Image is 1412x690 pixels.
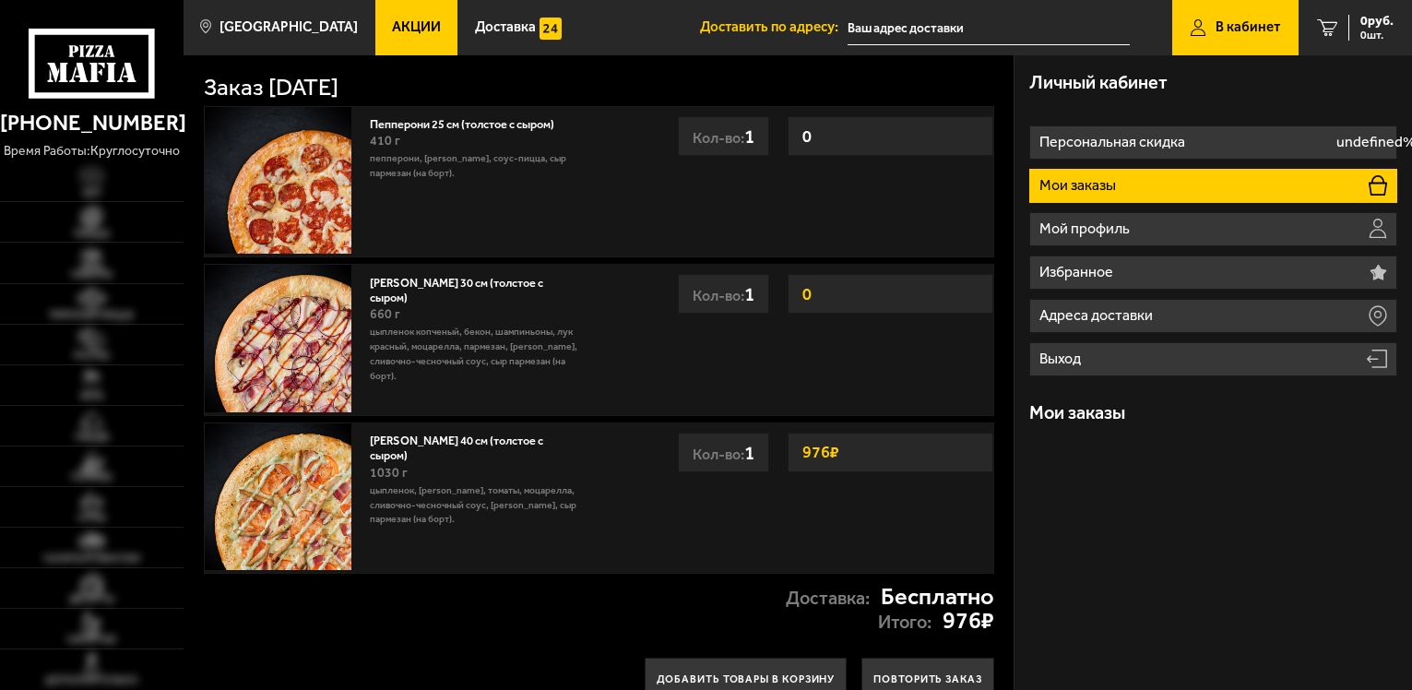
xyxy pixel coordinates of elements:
p: Адреса доставки [1039,308,1157,323]
span: В кабинет [1216,20,1280,34]
div: Кол-во: [678,116,769,156]
span: [GEOGRAPHIC_DATA] [220,20,358,34]
h3: Личный кабинет [1029,74,1168,92]
span: Акции [392,20,441,34]
span: 410 г [370,133,400,149]
p: Доставка: [786,589,870,608]
div: Кол-во: [678,274,769,314]
span: 1 [744,282,754,305]
a: [PERSON_NAME] 30 см (толстое с сыром) [370,271,543,304]
strong: Бесплатно [881,585,994,609]
span: 660 г [370,306,400,322]
span: 1 [744,441,754,464]
span: Новолитовская улица, 4 [848,11,1130,45]
h1: Заказ [DATE] [204,76,338,100]
a: Пепперони 25 см (толстое с сыром) [370,113,569,131]
a: [PERSON_NAME] 40 см (толстое с сыром) [370,429,543,462]
p: Выход [1039,351,1085,366]
p: цыпленок, [PERSON_NAME], томаты, моцарелла, сливочно-чесночный соус, [PERSON_NAME], сыр пармезан ... [370,483,589,528]
span: 0 шт. [1360,30,1394,41]
p: пепперони, [PERSON_NAME], соус-пицца, сыр пармезан (на борт). [370,151,589,181]
strong: 0 [798,119,816,154]
p: Итого: [878,613,931,632]
p: Персональная скидка [1039,135,1189,149]
p: Избранное [1039,265,1117,280]
img: 15daf4d41897b9f0e9f617042186c801.svg [540,18,562,40]
span: 1030 г [370,465,408,481]
span: 1 [744,125,754,148]
p: цыпленок копченый, бекон, шампиньоны, лук красный, моцарелла, пармезан, [PERSON_NAME], сливочно-ч... [370,325,589,384]
h3: Мои заказы [1029,404,1125,422]
span: Доставить по адресу: [700,20,848,34]
strong: 976 ₽ [943,609,994,633]
span: 0 руб. [1360,15,1394,28]
p: Мой профиль [1039,221,1133,236]
input: Ваш адрес доставки [848,11,1130,45]
div: Кол-во: [678,433,769,472]
span: Доставка [475,20,536,34]
strong: 0 [798,277,816,312]
p: Мои заказы [1039,178,1120,193]
strong: 976 ₽ [798,434,844,470]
